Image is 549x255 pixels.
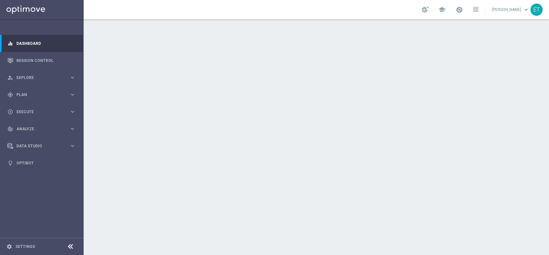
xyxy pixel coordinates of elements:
[7,143,69,149] div: Data Studio
[7,109,13,115] i: play_circle_outline
[7,52,76,69] div: Mission Control
[491,5,530,15] a: [PERSON_NAME]keyboard_arrow_down
[7,75,13,81] i: person_search
[7,41,13,46] i: equalizer
[7,92,76,97] button: gps_fixed Plan keyboard_arrow_right
[69,126,76,132] i: keyboard_arrow_right
[7,161,76,166] button: lightbulb Optibot
[523,6,530,13] span: keyboard_arrow_down
[7,109,69,115] div: Execute
[69,92,76,98] i: keyboard_arrow_right
[16,35,76,52] a: Dashboard
[16,154,76,172] a: Optibot
[438,6,445,13] span: school
[7,75,69,81] div: Explore
[69,74,76,81] i: keyboard_arrow_right
[7,75,76,80] button: person_search Explore keyboard_arrow_right
[7,154,76,172] div: Optibot
[16,52,76,69] a: Mission Control
[16,127,69,131] span: Analyze
[7,126,13,132] i: track_changes
[7,35,76,52] div: Dashboard
[7,109,76,114] button: play_circle_outline Execute keyboard_arrow_right
[69,109,76,115] i: keyboard_arrow_right
[7,126,76,132] button: track_changes Analyze keyboard_arrow_right
[530,4,543,16] div: ET
[7,160,13,166] i: lightbulb
[7,41,76,46] button: equalizer Dashboard
[15,245,35,249] a: Settings
[16,144,69,148] span: Data Studio
[7,58,76,63] button: Mission Control
[7,143,76,149] button: Data Studio keyboard_arrow_right
[16,110,69,114] span: Execute
[7,92,69,98] div: Plan
[6,244,12,250] i: settings
[16,76,69,80] span: Explore
[7,126,69,132] div: Analyze
[7,92,13,98] i: gps_fixed
[69,143,76,149] i: keyboard_arrow_right
[16,93,69,97] span: Plan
